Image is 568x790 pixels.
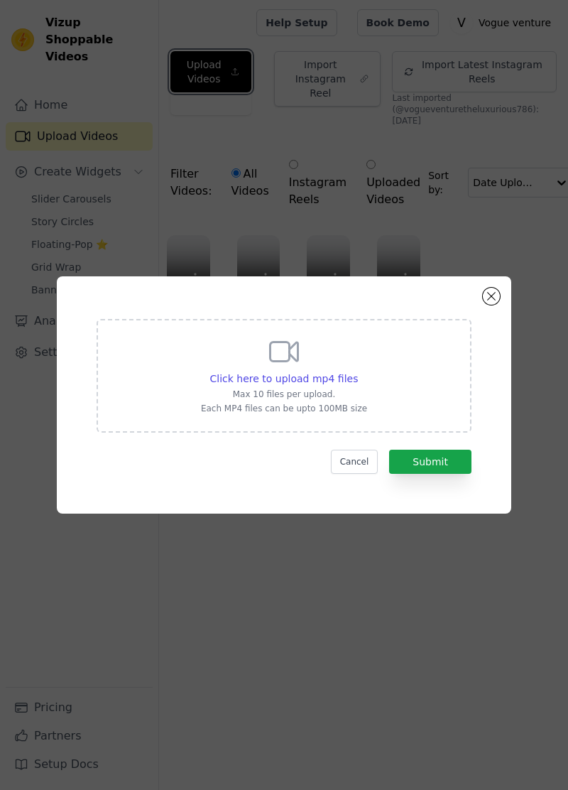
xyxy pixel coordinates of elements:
button: Close modal [483,288,500,305]
span: Click here to upload mp4 files [210,373,359,384]
button: Submit [389,450,471,474]
button: Cancel [331,450,378,474]
p: Max 10 files per upload. [201,389,367,400]
p: Each MP4 files can be upto 100MB size [201,403,367,414]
